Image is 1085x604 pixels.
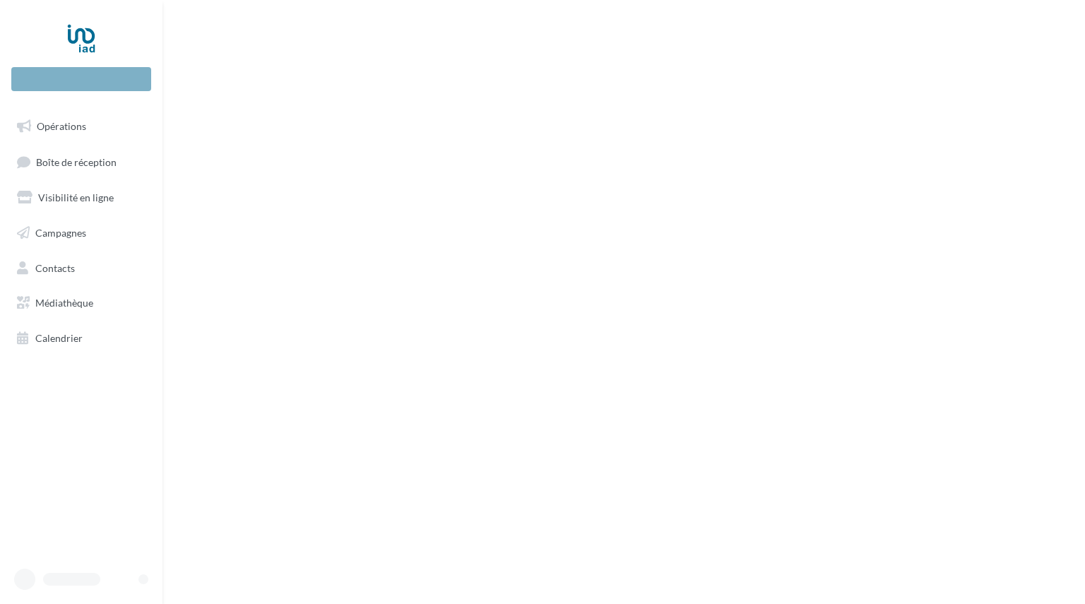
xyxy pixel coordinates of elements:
span: Boîte de réception [36,155,117,167]
a: Contacts [8,254,154,283]
a: Opérations [8,112,154,141]
a: Visibilité en ligne [8,183,154,213]
a: Calendrier [8,324,154,353]
span: Médiathèque [35,297,93,309]
span: Opérations [37,120,86,132]
div: Nouvelle campagne [11,67,151,91]
a: Médiathèque [8,288,154,318]
span: Calendrier [35,332,83,344]
a: Campagnes [8,218,154,248]
span: Contacts [35,261,75,273]
span: Visibilité en ligne [38,191,114,203]
a: Boîte de réception [8,147,154,177]
span: Campagnes [35,227,86,239]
